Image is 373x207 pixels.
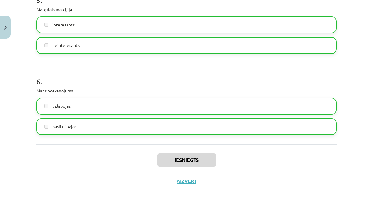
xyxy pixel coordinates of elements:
[175,178,198,184] button: Aizvērt
[52,103,71,109] span: uzlabojās
[36,66,337,86] h1: 6 .
[44,23,48,27] input: interesants
[44,104,48,108] input: uzlabojās
[44,125,48,129] input: pasliktinājās
[44,43,48,47] input: neinteresants
[52,42,80,49] span: neinteresants
[157,153,216,167] button: Iesniegts
[4,26,7,30] img: icon-close-lesson-0947bae3869378f0d4975bcd49f059093ad1ed9edebbc8119c70593378902aed.svg
[36,87,337,94] p: Mans noskaņojums
[52,123,76,130] span: pasliktinājās
[36,6,337,13] p: Materiāls man bija ...
[52,21,75,28] span: interesants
